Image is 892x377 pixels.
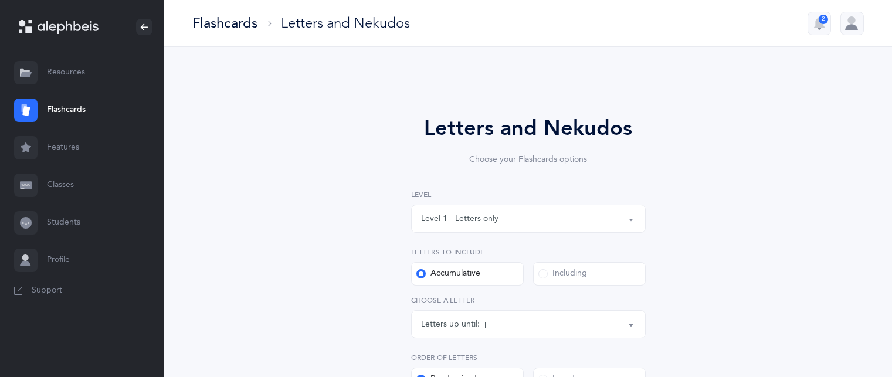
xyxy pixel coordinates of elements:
div: Letters and Nekudos [281,13,410,33]
label: Choose a letter [411,295,646,305]
label: Order of letters [411,352,646,363]
button: Level 1 - Letters only [411,205,646,233]
div: Accumulative [416,268,480,280]
div: Letters and Nekudos [378,113,679,144]
label: Level [411,189,646,200]
div: Level 1 - Letters only [421,213,498,225]
span: Support [32,285,62,297]
div: 2 [819,15,828,24]
label: Letters to include [411,247,646,257]
div: Including [538,268,587,280]
div: Letters up until: [421,318,482,331]
button: ך [411,310,646,338]
div: Choose your Flashcards options [378,154,679,166]
div: ך [482,318,487,331]
button: 2 [808,12,831,35]
div: Flashcards [192,13,257,33]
